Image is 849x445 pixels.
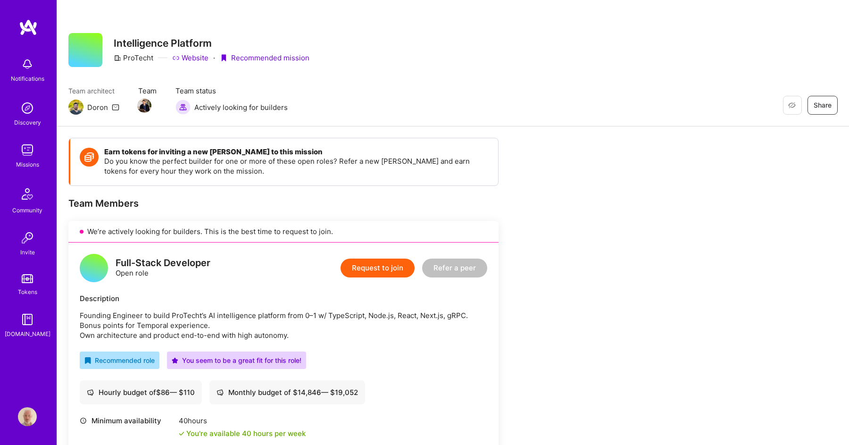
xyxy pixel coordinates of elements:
[179,416,306,426] div: 40 hours
[18,55,37,74] img: bell
[104,156,489,176] p: Do you know the perfect builder for one or more of these open roles? Refer a new [PERSON_NAME] an...
[68,221,499,243] div: We’re actively looking for builders. This is the best time to request to join.
[16,407,39,426] a: User Avatar
[68,86,119,96] span: Team architect
[18,407,37,426] img: User Avatar
[422,259,487,277] button: Refer a peer
[788,101,796,109] i: icon EyeClosed
[220,54,227,62] i: icon PurpleRibbon
[194,102,288,112] span: Actively looking for builders
[104,148,489,156] h4: Earn tokens for inviting a new [PERSON_NAME] to this mission
[20,247,35,257] div: Invite
[114,37,309,49] h3: Intelligence Platform
[172,355,301,365] div: You seem to be a great fit for this role!
[18,141,37,160] img: teamwork
[807,96,838,115] button: Share
[341,259,415,277] button: Request to join
[18,310,37,329] img: guide book
[216,387,358,397] div: Monthly budget of $ 14,846 — $ 19,052
[175,86,288,96] span: Team status
[11,74,44,84] div: Notifications
[137,99,151,113] img: Team Member Avatar
[116,258,210,278] div: Open role
[84,357,91,364] i: icon RecommendedBadge
[18,228,37,247] img: Invite
[5,329,50,339] div: [DOMAIN_NAME]
[80,416,174,426] div: Minimum availability
[12,205,42,215] div: Community
[80,148,99,167] img: Token icon
[179,431,184,437] i: icon Check
[116,258,210,268] div: Full-Stack Developer
[114,53,153,63] div: ProTecht
[68,100,83,115] img: Team Architect
[16,160,39,169] div: Missions
[112,103,119,111] i: icon Mail
[172,53,208,63] a: Website
[18,99,37,118] img: discovery
[114,54,121,62] i: icon CompanyGray
[80,417,87,424] i: icon Clock
[14,118,41,127] div: Discovery
[179,428,306,438] div: You're available 40 hours per week
[138,98,150,114] a: Team Member Avatar
[68,197,499,210] div: Team Members
[84,355,155,365] div: Recommended role
[172,357,178,364] i: icon PurpleStar
[80,311,487,340] p: Founding Engineer to build ProTecht’s AI intelligence platform from 0–1 w/ TypeScript, Node.js, R...
[87,389,94,396] i: icon Cash
[80,294,487,303] div: Description
[87,102,108,112] div: Doron
[220,53,309,63] div: Recommended mission
[22,274,33,283] img: tokens
[213,53,215,63] div: ·
[814,101,832,110] span: Share
[216,389,224,396] i: icon Cash
[87,387,195,397] div: Hourly budget of $ 86 — $ 110
[18,287,37,297] div: Tokens
[16,183,39,205] img: Community
[19,19,38,36] img: logo
[138,86,157,96] span: Team
[175,100,191,115] img: Actively looking for builders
